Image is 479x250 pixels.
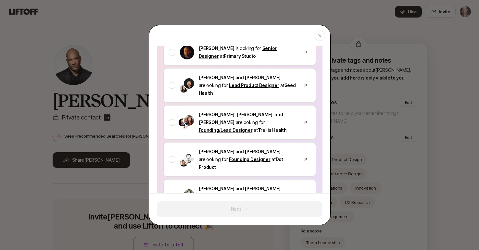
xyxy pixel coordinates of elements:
[180,45,194,59] img: Nicholas Pattison
[229,156,270,162] a: Founding Designer
[224,53,256,59] span: Primary Studio
[199,75,281,80] span: [PERSON_NAME] and [PERSON_NAME]
[199,44,296,60] p: is looking for at
[199,45,234,51] span: [PERSON_NAME]
[199,111,296,134] p: are looking for at
[184,123,187,131] p: P
[184,189,194,200] img: Tutram Nguyen
[199,185,296,208] p: are looking for at
[258,127,287,133] span: Trellis Health
[180,159,188,167] img: Usman Masood
[199,149,281,154] span: [PERSON_NAME] and [PERSON_NAME]
[184,115,194,126] img: Estelle Giraud
[184,152,194,163] img: Maksim Stepanenko
[179,119,186,126] img: Ryan Nabat
[199,127,253,133] a: Founding/Lead Designer
[199,186,281,191] span: [PERSON_NAME] and [PERSON_NAME]
[199,148,296,171] p: are looking for at
[229,82,279,88] a: Lead Product Designer
[199,74,296,97] p: are looking for at
[199,112,283,125] span: [PERSON_NAME], [PERSON_NAME], and [PERSON_NAME]
[180,85,188,93] img: Jennifer Lee
[184,78,194,89] img: Ben Grove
